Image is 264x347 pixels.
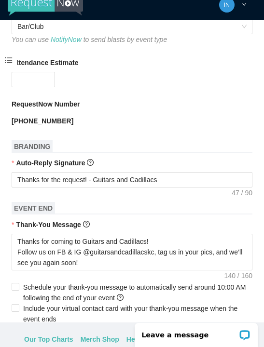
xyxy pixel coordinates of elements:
[81,334,119,345] a: Merch Shop
[117,294,124,301] span: question-circle
[12,117,73,125] b: [PHONE_NUMBER]
[128,317,264,347] iframe: LiveChat chat widget
[12,140,53,153] span: BRANDING
[51,36,82,43] a: NotifyNow
[12,99,80,109] b: RequestNow Number
[16,221,81,228] b: Thank-You Message
[16,159,85,167] b: Auto-Reply Signature
[242,2,247,7] span: down
[24,334,73,345] a: Our Top Charts
[17,19,247,34] span: Bar/Club
[12,34,252,45] div: You can use to send blasts by event type
[126,334,141,345] a: Help
[12,202,55,214] span: EVENT END
[23,283,246,302] span: Schedule your thank-you message to automatically send around 10:00 AM following the end of your e...
[23,305,237,323] span: Include your virtual contact card with your thank-you message when the event ends
[87,159,94,166] span: question-circle
[12,57,78,68] b: Attendance Estimate
[12,172,252,187] textarea: Thanks for the request! - Guitars and Cadillacs
[12,234,252,270] textarea: Thanks for coming to Guitars and Cadillacs! Follow us on FB & IG @guitarsandcadillacskc, tag us i...
[83,221,90,227] span: question-circle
